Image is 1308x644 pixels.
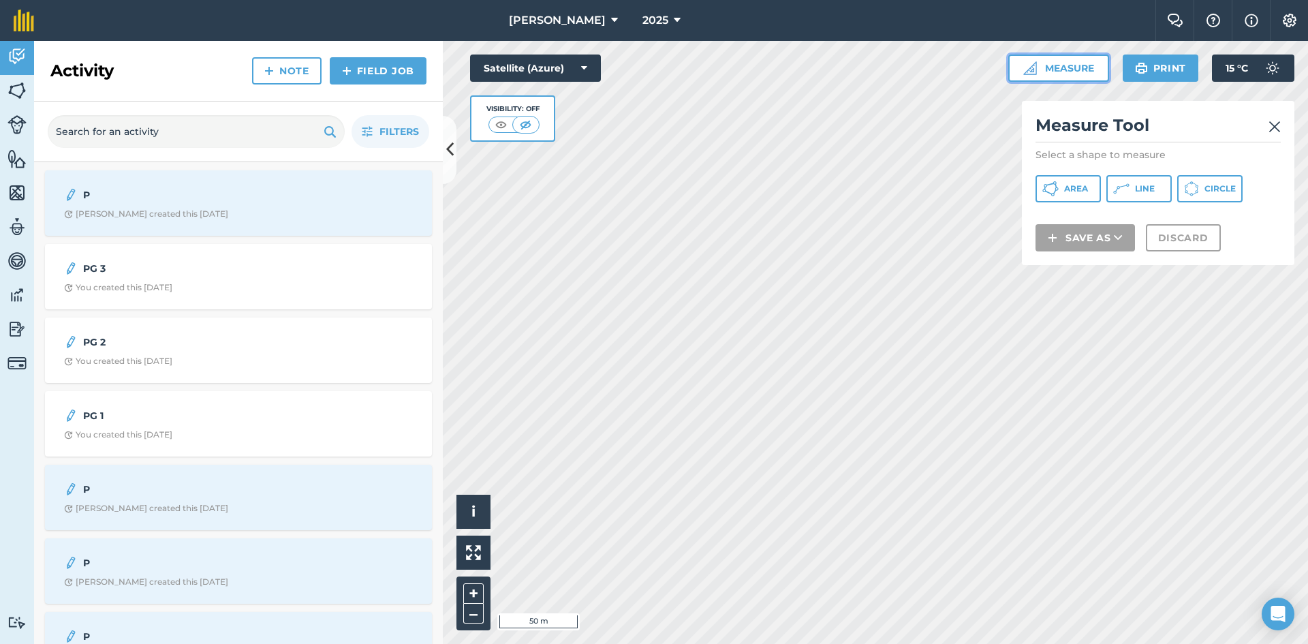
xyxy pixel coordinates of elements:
strong: P [83,629,299,644]
img: svg+xml;base64,PHN2ZyB4bWxucz0iaHR0cDovL3d3dy53My5vcmcvMjAwMC9zdmciIHdpZHRoPSI1MCIgaGVpZ2h0PSI0MC... [517,118,534,132]
img: svg+xml;base64,PD94bWwgdmVyc2lvbj0iMS4wIiBlbmNvZGluZz0idXRmLTgiPz4KPCEtLSBHZW5lcmF0b3I6IEFkb2JlIE... [7,616,27,629]
img: svg+xml;base64,PD94bWwgdmVyc2lvbj0iMS4wIiBlbmNvZGluZz0idXRmLTgiPz4KPCEtLSBHZW5lcmF0b3I6IEFkb2JlIE... [64,555,78,571]
img: Clock with arrow pointing clockwise [64,578,73,587]
strong: P [83,482,299,497]
input: Search for an activity [48,115,345,148]
a: PClock with arrow pointing clockwise[PERSON_NAME] created this [DATE] [53,179,424,228]
button: 15 °C [1212,55,1294,82]
span: 15 ° C [1226,55,1248,82]
button: Print [1123,55,1199,82]
span: Circle [1204,183,1236,194]
img: svg+xml;base64,PD94bWwgdmVyc2lvbj0iMS4wIiBlbmNvZGluZz0idXRmLTgiPz4KPCEtLSBHZW5lcmF0b3I6IEFkb2JlIE... [7,46,27,67]
span: Filters [379,124,419,139]
img: Clock with arrow pointing clockwise [64,357,73,366]
strong: PG 3 [83,261,299,276]
div: [PERSON_NAME] created this [DATE] [64,209,228,219]
img: svg+xml;base64,PD94bWwgdmVyc2lvbj0iMS4wIiBlbmNvZGluZz0idXRmLTgiPz4KPCEtLSBHZW5lcmF0b3I6IEFkb2JlIE... [7,115,27,134]
div: [PERSON_NAME] created this [DATE] [64,577,228,587]
div: You created this [DATE] [64,282,172,293]
a: PG 1Clock with arrow pointing clockwiseYou created this [DATE] [53,399,424,448]
img: svg+xml;base64,PD94bWwgdmVyc2lvbj0iMS4wIiBlbmNvZGluZz0idXRmLTgiPz4KPCEtLSBHZW5lcmF0b3I6IEFkb2JlIE... [7,251,27,271]
img: svg+xml;base64,PD94bWwgdmVyc2lvbj0iMS4wIiBlbmNvZGluZz0idXRmLTgiPz4KPCEtLSBHZW5lcmF0b3I6IEFkb2JlIE... [64,260,78,277]
img: Four arrows, one pointing top left, one top right, one bottom right and the last bottom left [466,545,481,560]
button: Filters [352,115,429,148]
img: svg+xml;base64,PHN2ZyB4bWxucz0iaHR0cDovL3d3dy53My5vcmcvMjAwMC9zdmciIHdpZHRoPSIxNCIgaGVpZ2h0PSIyNC... [1048,230,1057,246]
div: Open Intercom Messenger [1262,598,1294,630]
img: svg+xml;base64,PD94bWwgdmVyc2lvbj0iMS4wIiBlbmNvZGluZz0idXRmLTgiPz4KPCEtLSBHZW5lcmF0b3I6IEFkb2JlIE... [7,217,27,237]
a: PClock with arrow pointing clockwise[PERSON_NAME] created this [DATE] [53,547,424,596]
img: Clock with arrow pointing clockwise [64,431,73,440]
span: i [471,503,476,520]
div: You created this [DATE] [64,356,172,367]
span: Line [1135,183,1155,194]
img: Clock with arrow pointing clockwise [64,210,73,219]
img: svg+xml;base64,PD94bWwgdmVyc2lvbj0iMS4wIiBlbmNvZGluZz0idXRmLTgiPz4KPCEtLSBHZW5lcmF0b3I6IEFkb2JlIE... [7,319,27,339]
img: svg+xml;base64,PHN2ZyB4bWxucz0iaHR0cDovL3d3dy53My5vcmcvMjAwMC9zdmciIHdpZHRoPSI1NiIgaGVpZ2h0PSI2MC... [7,183,27,203]
button: Area [1035,175,1101,202]
button: Measure [1008,55,1109,82]
button: Discard [1146,224,1221,251]
img: svg+xml;base64,PD94bWwgdmVyc2lvbj0iMS4wIiBlbmNvZGluZz0idXRmLTgiPz4KPCEtLSBHZW5lcmF0b3I6IEFkb2JlIE... [7,285,27,305]
img: svg+xml;base64,PHN2ZyB4bWxucz0iaHR0cDovL3d3dy53My5vcmcvMjAwMC9zdmciIHdpZHRoPSIyMiIgaGVpZ2h0PSIzMC... [1268,119,1281,135]
strong: PG 2 [83,335,299,350]
strong: PG 1 [83,408,299,423]
img: Ruler icon [1023,61,1037,75]
h2: Measure Tool [1035,114,1281,142]
a: Note [252,57,322,85]
span: 2025 [642,12,668,29]
img: svg+xml;base64,PHN2ZyB4bWxucz0iaHR0cDovL3d3dy53My5vcmcvMjAwMC9zdmciIHdpZHRoPSIxNCIgaGVpZ2h0PSIyNC... [264,63,274,79]
button: – [463,604,484,624]
button: Line [1106,175,1172,202]
span: Area [1064,183,1088,194]
h2: Activity [50,60,114,82]
div: Visibility: Off [486,104,540,114]
button: Save as [1035,224,1135,251]
strong: P [83,555,299,570]
img: svg+xml;base64,PHN2ZyB4bWxucz0iaHR0cDovL3d3dy53My5vcmcvMjAwMC9zdmciIHdpZHRoPSIxNCIgaGVpZ2h0PSIyNC... [342,63,352,79]
img: Two speech bubbles overlapping with the left bubble in the forefront [1167,14,1183,27]
img: svg+xml;base64,PHN2ZyB4bWxucz0iaHR0cDovL3d3dy53My5vcmcvMjAwMC9zdmciIHdpZHRoPSI1NiIgaGVpZ2h0PSI2MC... [7,80,27,101]
a: PClock with arrow pointing clockwise[PERSON_NAME] created this [DATE] [53,473,424,522]
button: i [456,495,490,529]
img: svg+xml;base64,PD94bWwgdmVyc2lvbj0iMS4wIiBlbmNvZGluZz0idXRmLTgiPz4KPCEtLSBHZW5lcmF0b3I6IEFkb2JlIE... [64,187,78,203]
a: Field Job [330,57,426,85]
button: Circle [1177,175,1243,202]
img: svg+xml;base64,PHN2ZyB4bWxucz0iaHR0cDovL3d3dy53My5vcmcvMjAwMC9zdmciIHdpZHRoPSI1MCIgaGVpZ2h0PSI0MC... [493,118,510,132]
img: svg+xml;base64,PD94bWwgdmVyc2lvbj0iMS4wIiBlbmNvZGluZz0idXRmLTgiPz4KPCEtLSBHZW5lcmF0b3I6IEFkb2JlIE... [1259,55,1286,82]
img: svg+xml;base64,PHN2ZyB4bWxucz0iaHR0cDovL3d3dy53My5vcmcvMjAwMC9zdmciIHdpZHRoPSIxOSIgaGVpZ2h0PSIyNC... [1135,60,1148,76]
strong: P [83,187,299,202]
a: PG 3Clock with arrow pointing clockwiseYou created this [DATE] [53,252,424,301]
img: svg+xml;base64,PHN2ZyB4bWxucz0iaHR0cDovL3d3dy53My5vcmcvMjAwMC9zdmciIHdpZHRoPSIxOSIgaGVpZ2h0PSIyNC... [324,123,337,140]
img: A cog icon [1281,14,1298,27]
div: [PERSON_NAME] created this [DATE] [64,503,228,514]
img: svg+xml;base64,PD94bWwgdmVyc2lvbj0iMS4wIiBlbmNvZGluZz0idXRmLTgiPz4KPCEtLSBHZW5lcmF0b3I6IEFkb2JlIE... [64,481,78,497]
button: + [463,583,484,604]
div: You created this [DATE] [64,429,172,440]
img: svg+xml;base64,PHN2ZyB4bWxucz0iaHR0cDovL3d3dy53My5vcmcvMjAwMC9zdmciIHdpZHRoPSIxNyIgaGVpZ2h0PSIxNy... [1245,12,1258,29]
img: svg+xml;base64,PD94bWwgdmVyc2lvbj0iMS4wIiBlbmNvZGluZz0idXRmLTgiPz4KPCEtLSBHZW5lcmF0b3I6IEFkb2JlIE... [64,334,78,350]
p: Select a shape to measure [1035,148,1281,162]
img: fieldmargin Logo [14,10,34,31]
img: svg+xml;base64,PHN2ZyB4bWxucz0iaHR0cDovL3d3dy53My5vcmcvMjAwMC9zdmciIHdpZHRoPSI1NiIgaGVpZ2h0PSI2MC... [7,149,27,169]
button: Satellite (Azure) [470,55,601,82]
img: A question mark icon [1205,14,1221,27]
span: [PERSON_NAME] [509,12,606,29]
img: svg+xml;base64,PD94bWwgdmVyc2lvbj0iMS4wIiBlbmNvZGluZz0idXRmLTgiPz4KPCEtLSBHZW5lcmF0b3I6IEFkb2JlIE... [7,354,27,373]
img: Clock with arrow pointing clockwise [64,283,73,292]
a: PG 2Clock with arrow pointing clockwiseYou created this [DATE] [53,326,424,375]
img: Clock with arrow pointing clockwise [64,504,73,513]
img: svg+xml;base64,PD94bWwgdmVyc2lvbj0iMS4wIiBlbmNvZGluZz0idXRmLTgiPz4KPCEtLSBHZW5lcmF0b3I6IEFkb2JlIE... [64,408,78,424]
